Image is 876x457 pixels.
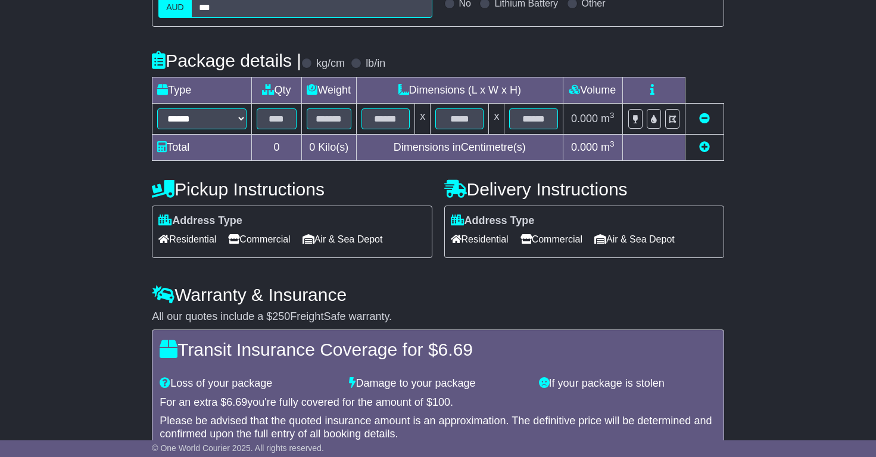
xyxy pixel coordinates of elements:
[160,415,716,440] div: Please be advised that the quoted insurance amount is an approximation. The definitive price will...
[252,134,302,160] td: 0
[160,396,716,409] div: For an extra $ you're fully covered for the amount of $ .
[356,134,563,160] td: Dimensions in Centimetre(s)
[301,134,356,160] td: Kilo(s)
[309,141,315,153] span: 0
[160,340,716,359] h4: Transit Insurance Coverage for $
[152,51,301,70] h4: Package details |
[489,103,504,134] td: x
[252,77,302,103] td: Qty
[343,377,532,390] div: Damage to your package
[152,179,432,199] h4: Pickup Instructions
[594,230,675,248] span: Air & Sea Depot
[152,77,252,103] td: Type
[610,111,615,120] sup: 3
[152,285,724,304] h4: Warranty & Insurance
[152,443,324,453] span: © One World Courier 2025. All rights reserved.
[303,230,383,248] span: Air & Sea Depot
[699,113,710,125] a: Remove this item
[152,310,724,324] div: All our quotes include a $ FreightSafe warranty.
[272,310,290,322] span: 250
[366,57,385,70] label: lb/in
[563,77,622,103] td: Volume
[158,214,242,228] label: Address Type
[226,396,247,408] span: 6.69
[301,77,356,103] td: Weight
[520,230,582,248] span: Commercial
[316,57,345,70] label: kg/cm
[451,214,535,228] label: Address Type
[438,340,473,359] span: 6.69
[601,141,615,153] span: m
[228,230,290,248] span: Commercial
[451,230,509,248] span: Residential
[699,141,710,153] a: Add new item
[601,113,615,125] span: m
[158,230,216,248] span: Residential
[356,77,563,103] td: Dimensions (L x W x H)
[152,134,252,160] td: Total
[415,103,431,134] td: x
[444,179,724,199] h4: Delivery Instructions
[533,377,722,390] div: If your package is stolen
[154,377,343,390] div: Loss of your package
[571,141,598,153] span: 0.000
[432,396,450,408] span: 100
[610,139,615,148] sup: 3
[571,113,598,125] span: 0.000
